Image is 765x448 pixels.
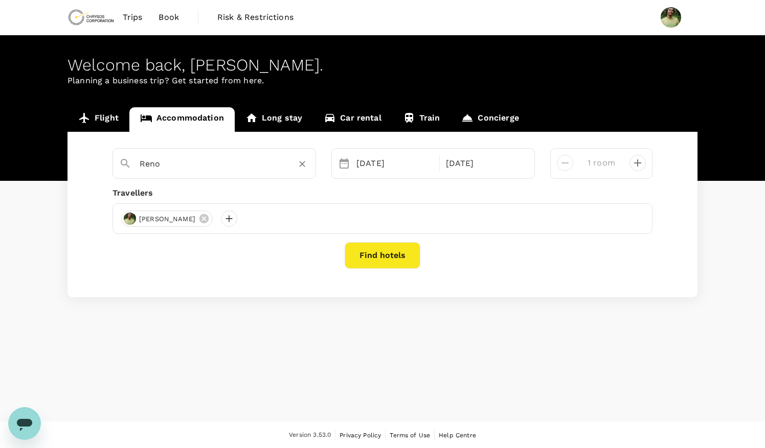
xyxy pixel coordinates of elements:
[340,430,381,441] a: Privacy Policy
[439,430,476,441] a: Help Centre
[67,6,115,29] img: Chrysos Corporation
[140,156,281,172] input: Search cities, hotels, work locations
[451,107,529,132] a: Concierge
[390,430,430,441] a: Terms of Use
[67,75,697,87] p: Planning a business trip? Get started from here.
[308,163,310,165] button: Open
[581,155,621,171] input: Add rooms
[121,210,213,227] div: [PERSON_NAME]
[235,107,313,132] a: Long stay
[390,432,430,439] span: Terms of Use
[8,407,41,440] iframe: Button to launch messaging window
[295,157,309,171] button: Clear
[629,155,646,171] button: decrease
[439,432,476,439] span: Help Centre
[159,11,179,23] span: Book
[289,430,331,440] span: Version 3.53.0
[67,107,129,132] a: Flight
[133,214,201,224] span: [PERSON_NAME]
[661,7,681,28] img: Quinton Ginter
[392,107,451,132] a: Train
[123,11,143,23] span: Trips
[442,153,527,174] div: [DATE]
[67,56,697,75] div: Welcome back , [PERSON_NAME] .
[124,213,136,225] img: avatar-66fe189e2c038.jpeg
[352,153,437,174] div: [DATE]
[112,187,652,199] div: Travellers
[217,11,294,23] span: Risk & Restrictions
[129,107,235,132] a: Accommodation
[313,107,392,132] a: Car rental
[345,242,420,269] button: Find hotels
[340,432,381,439] span: Privacy Policy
